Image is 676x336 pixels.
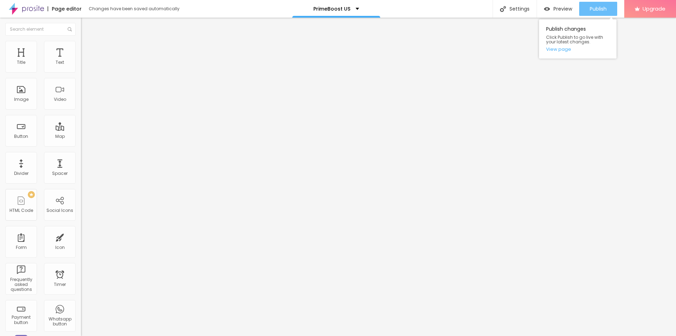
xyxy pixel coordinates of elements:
div: HTML Code [10,208,33,213]
div: Image [14,97,29,102]
div: Changes have been saved automatically [89,7,180,11]
div: Divider [14,171,29,176]
div: Payment button [7,315,35,325]
div: Frequently asked questions [7,277,35,292]
div: Text [56,60,64,65]
img: Icone [68,27,72,31]
div: Social Icons [46,208,73,213]
div: Spacer [52,171,68,176]
div: Button [14,134,28,139]
img: Icone [500,6,506,12]
span: Publish [590,6,607,12]
input: Search element [5,23,76,36]
div: Video [54,97,66,102]
div: Whatsapp button [46,317,74,327]
iframe: Editor [81,18,676,336]
div: Icon [55,245,65,250]
span: Upgrade [643,6,665,12]
span: Click Publish to go live with your latest changes. [546,35,609,44]
div: Title [17,60,25,65]
div: Form [16,245,27,250]
button: Preview [537,2,579,16]
button: Publish [579,2,617,16]
span: Preview [553,6,572,12]
div: Timer [54,282,66,287]
p: PrimeBoost US [313,6,350,11]
div: Map [55,134,65,139]
a: View page [546,47,609,51]
div: Publish changes [539,19,616,59]
div: Page editor [48,6,82,11]
img: view-1.svg [544,6,550,12]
